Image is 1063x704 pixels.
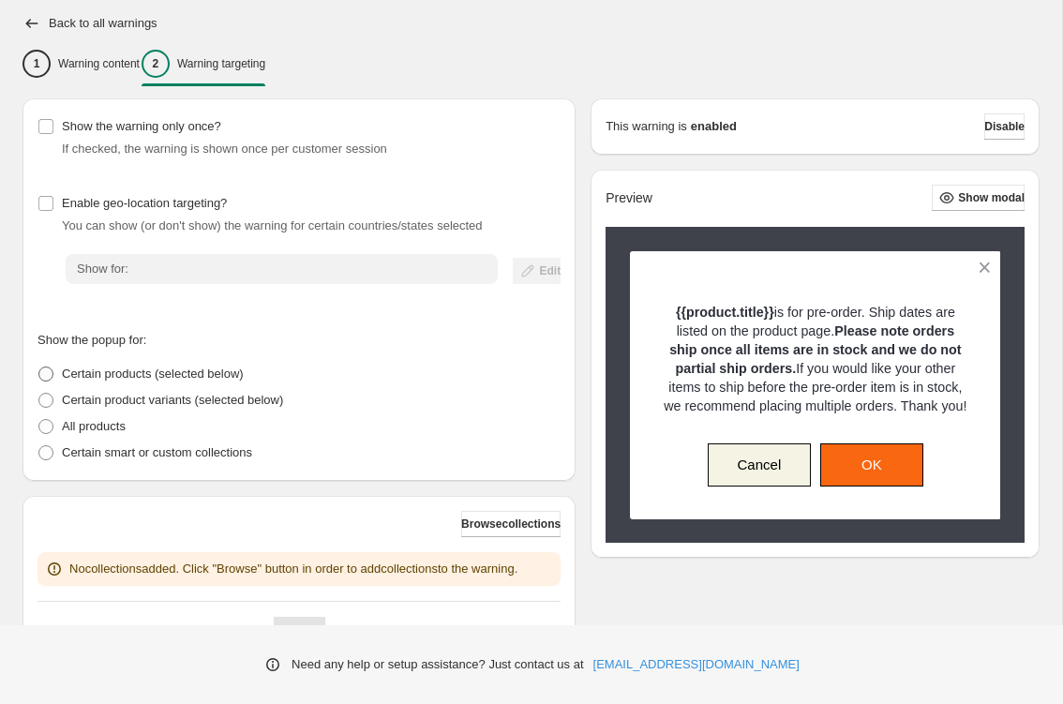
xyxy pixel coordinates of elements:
span: Show the warning only once? [62,119,221,133]
button: Disable [984,113,1025,140]
div: 1 [22,50,51,78]
strong: enabled [691,117,737,136]
a: [EMAIL_ADDRESS][DOMAIN_NAME] [593,655,800,674]
p: Warning targeting [177,56,265,71]
p: Warning content [58,56,140,71]
span: Enable geo-location targeting? [62,196,227,210]
button: 1Warning content [22,44,140,83]
button: Show modal [932,185,1025,211]
strong: Please note orders ship once all items are in stock and we do not partial ship orders. [669,323,961,376]
p: All products [62,417,126,436]
nav: Pagination [274,617,325,643]
button: Browsecollections [461,511,561,537]
span: Show the popup for: [37,333,146,347]
span: You can show (or don't show) the warning for certain countries/states selected [62,218,483,232]
p: No collections added. Click "Browse" button in order to add collections to the warning. [69,560,517,578]
span: Certain products (selected below) [62,367,244,381]
p: This warning is [606,117,687,136]
span: Show modal [958,190,1025,205]
strong: {{product.title}} [676,305,774,320]
span: Show for: [77,262,128,276]
h2: Preview [606,190,652,206]
button: Cancel [708,443,811,487]
span: Certain product variants (selected below) [62,393,283,407]
span: Disable [984,119,1025,134]
span: Browse collections [461,517,561,532]
p: is for pre-order. Ship dates are listed on the product page. If you would like your other items t... [663,303,968,415]
p: Certain smart or custom collections [62,443,252,462]
span: If checked, the warning is shown once per customer session [62,142,387,156]
button: OK [820,443,923,487]
div: 2 [142,50,170,78]
button: 2Warning targeting [142,44,265,83]
h2: Back to all warnings [49,16,157,31]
